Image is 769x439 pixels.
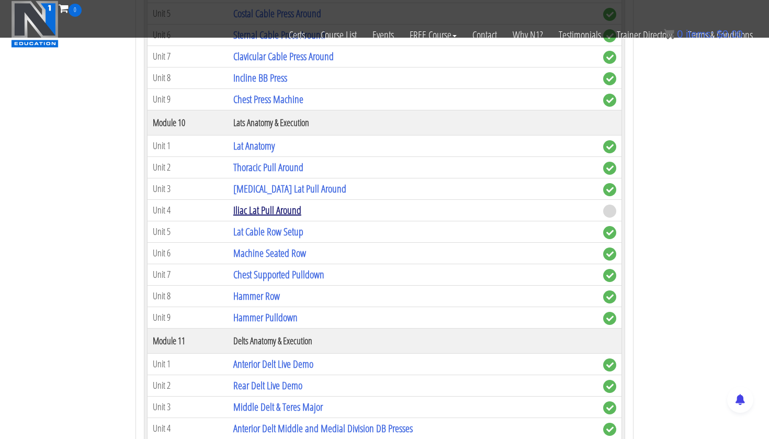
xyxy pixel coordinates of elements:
td: Unit 1 [148,353,228,375]
a: Lat Cable Row Setup [233,224,303,239]
td: Unit 7 [148,46,228,67]
td: Unit 2 [148,156,228,178]
span: complete [603,72,616,85]
span: complete [603,269,616,282]
span: complete [603,290,616,303]
a: Trainer Directory [609,17,680,53]
td: Unit 5 [148,221,228,242]
a: Testimonials [551,17,609,53]
th: Module 10 [148,110,228,135]
bdi: 0.00 [717,28,743,40]
a: Hammer Pulldown [233,310,298,324]
a: Lat Anatomy [233,139,275,153]
span: items: [686,28,714,40]
td: Unit 8 [148,67,228,88]
a: Why N1? [505,17,551,53]
th: Delts Anatomy & Execution [228,328,598,353]
a: [MEDICAL_DATA] Lat Pull Around [233,182,346,196]
a: Chest Press Machine [233,92,303,106]
span: complete [603,226,616,239]
a: Incline BB Press [233,71,287,85]
td: Unit 8 [148,285,228,307]
a: 0 [59,1,82,15]
span: complete [603,423,616,436]
a: Thoracic Pull Around [233,160,303,174]
a: Events [365,17,402,53]
a: Certs [281,17,313,53]
td: Unit 1 [148,135,228,156]
td: Unit 6 [148,242,228,264]
span: complete [603,183,616,196]
a: Hammer Row [233,289,280,303]
th: Lats Anatomy & Execution [228,110,598,135]
span: $ [717,28,722,40]
td: Unit 7 [148,264,228,285]
td: Unit 2 [148,375,228,396]
td: Unit 3 [148,178,228,199]
td: Unit 3 [148,396,228,418]
span: complete [603,401,616,414]
td: Unit 4 [148,418,228,439]
span: 0 [677,28,683,40]
td: Unit 9 [148,307,228,328]
span: complete [603,94,616,107]
span: complete [603,247,616,261]
a: Contact [465,17,505,53]
a: Terms & Conditions [680,17,761,53]
th: Module 11 [148,328,228,353]
a: Anterior Delt Live Demo [233,357,313,371]
a: Rear Delt Live Demo [233,378,302,392]
span: complete [603,358,616,372]
a: Anterior Delt Middle and Medial Division DB Presses [233,421,413,435]
td: Unit 4 [148,199,228,221]
img: n1-education [11,1,59,48]
span: complete [603,380,616,393]
span: 0 [69,4,82,17]
span: complete [603,162,616,175]
span: complete [603,51,616,64]
a: Middle Delt & Teres Major [233,400,323,414]
a: Clavicular Cable Press Around [233,49,334,63]
img: icon11.png [664,29,674,39]
a: Course List [313,17,365,53]
a: FREE Course [402,17,465,53]
a: Machine Seated Row [233,246,306,260]
span: complete [603,140,616,153]
a: Iliac Lat Pull Around [233,203,301,217]
a: Chest Supported Pulldown [233,267,324,282]
td: Unit 9 [148,88,228,110]
a: 0 items: $0.00 [664,28,743,40]
span: complete [603,312,616,325]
